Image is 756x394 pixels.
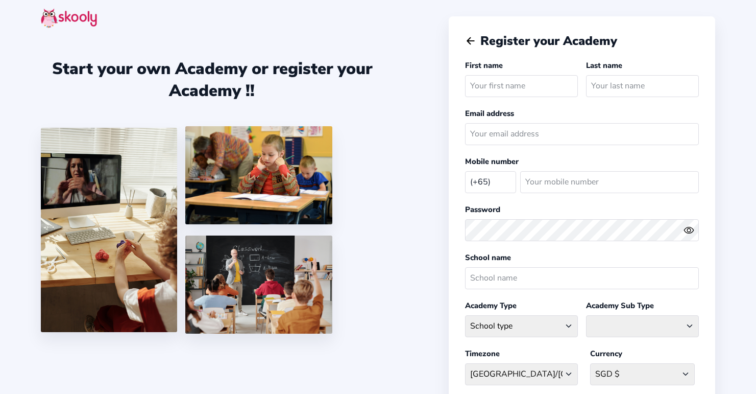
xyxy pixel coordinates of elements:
input: Your first name [465,75,578,97]
img: skooly-logo.png [41,8,97,28]
label: School name [465,252,511,263]
label: Email address [465,108,514,119]
label: Academy Type [465,300,517,311]
button: eye outlineeye off outline [684,225,699,236]
input: Your last name [586,75,699,97]
input: Your email address [465,123,699,145]
span: Register your Academy [480,33,617,49]
label: Timezone [465,349,500,359]
label: Academy Sub Type [586,300,654,311]
label: First name [465,60,503,71]
img: 5.png [185,236,332,334]
div: Start your own Academy or register your Academy !! [41,58,383,102]
button: arrow back outline [465,35,476,47]
input: Your mobile number [520,171,699,193]
input: School name [465,267,699,289]
img: 4.png [185,126,332,224]
label: Last name [586,60,622,71]
label: Currency [590,349,622,359]
label: Password [465,204,500,215]
label: Mobile number [465,156,519,167]
ion-icon: eye outline [684,225,694,236]
img: 1.jpg [41,128,177,332]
